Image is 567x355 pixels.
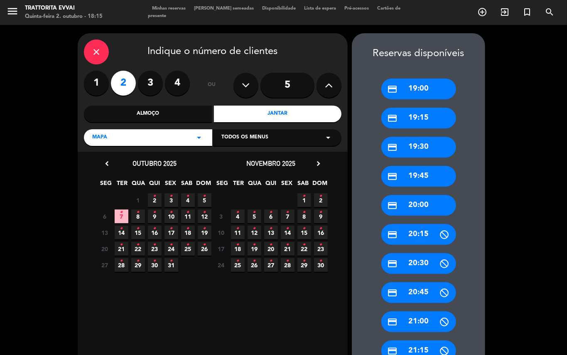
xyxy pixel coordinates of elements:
[303,206,306,219] i: •
[165,71,190,96] label: 4
[270,238,272,251] i: •
[297,193,311,207] span: 1
[148,178,162,192] span: QUI
[25,12,103,21] div: Quinta-feira 2. outubro - 18:15
[164,193,178,207] span: 3
[98,242,112,256] span: 20
[187,238,189,251] i: •
[381,253,456,274] div: 20:30
[297,210,311,223] span: 8
[281,210,295,223] span: 7
[98,226,112,239] span: 13
[148,242,162,256] span: 23
[388,113,398,123] i: credit_card
[164,226,178,239] span: 17
[115,210,128,223] span: 7
[297,258,311,272] span: 29
[319,190,322,203] i: •
[319,254,322,268] i: •
[297,178,310,192] span: SAB
[181,226,195,239] span: 18
[270,222,272,235] i: •
[137,238,140,251] i: •
[319,222,322,235] i: •
[120,206,123,219] i: •
[236,206,239,219] i: •
[381,195,456,216] div: 20:00
[264,226,278,239] span: 13
[314,258,328,272] span: 30
[203,190,206,203] i: •
[216,178,229,192] span: SEG
[314,226,328,239] span: 16
[198,210,211,223] span: 12
[232,178,245,192] span: TER
[164,210,178,223] span: 10
[148,193,162,207] span: 2
[253,222,256,235] i: •
[170,238,173,251] i: •
[388,171,398,182] i: credit_card
[214,210,228,223] span: 3
[214,226,228,239] span: 10
[25,4,103,12] div: Trattorita Evvai
[381,108,456,128] div: 19:15
[340,6,373,11] span: Pré-acessos
[84,71,109,96] label: 1
[381,311,456,332] div: 21:00
[6,5,19,20] button: menu
[170,254,173,268] i: •
[270,206,272,219] i: •
[115,178,129,192] span: TER
[253,238,256,251] i: •
[246,159,295,168] span: novembro 2025
[180,178,194,192] span: SAB
[92,133,107,142] span: Mapa
[297,242,311,256] span: 22
[221,133,268,142] span: Todos os menus
[137,206,140,219] i: •
[198,71,225,100] div: ou
[248,242,261,256] span: 19
[264,258,278,272] span: 27
[120,254,123,268] i: •
[84,106,212,122] div: Almoço
[236,254,239,268] i: •
[115,258,128,272] span: 28
[248,258,261,272] span: 26
[477,7,487,17] i: add_circle_outline
[198,226,211,239] span: 19
[131,242,145,256] span: 22
[313,178,326,192] span: DOM
[137,254,140,268] i: •
[148,6,190,11] span: Minhas reservas
[388,259,398,269] i: credit_card
[314,159,323,168] i: chevron_right
[115,226,128,239] span: 14
[148,258,162,272] span: 30
[388,229,398,240] i: credit_card
[319,238,322,251] i: •
[303,238,306,251] i: •
[153,254,156,268] i: •
[300,6,340,11] span: Lista de espera
[203,238,206,251] i: •
[131,193,145,207] span: 1
[303,254,306,268] i: •
[522,7,532,17] i: turned_in_not
[281,242,295,256] span: 21
[198,242,211,256] span: 26
[388,288,398,298] i: credit_card
[388,84,398,94] i: credit_card
[153,238,156,251] i: •
[314,193,328,207] span: 2
[214,106,342,122] div: Jantar
[231,258,245,272] span: 25
[181,210,195,223] span: 11
[381,79,456,99] div: 19:00
[170,222,173,235] i: •
[258,6,300,11] span: Disponibilidade
[323,133,333,143] i: arrow_drop_down
[198,193,211,207] span: 5
[170,206,173,219] i: •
